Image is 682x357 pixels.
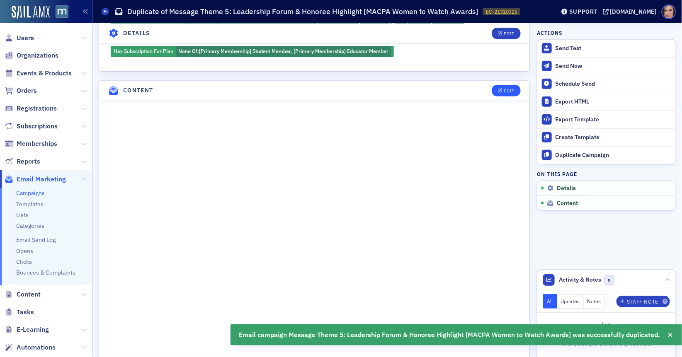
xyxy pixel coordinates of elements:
a: Email Marketing [5,175,66,184]
button: Send Test [537,40,676,57]
span: Activity & Notes [559,275,602,284]
div: Create Template [556,134,672,141]
button: Edit [492,27,520,39]
div: Schedule Send [556,80,672,88]
a: Events & Products [5,69,72,78]
a: Email Send Log [16,236,56,244]
button: [DOMAIN_NAME] [603,9,660,14]
span: Users [17,34,34,43]
a: Content [5,290,41,299]
h4: Content [123,86,153,95]
span: Events & Products [17,69,72,78]
button: Send Now [537,57,676,75]
span: Memberships [17,139,57,148]
h4: Actions [537,29,563,36]
span: Email campaign Message Theme 5: Leadership Forum & Honoree Highlight [MACPA Women to Watch Awards... [239,330,660,340]
a: Bounces & Complaints [16,269,75,276]
span: Automations [17,343,56,352]
a: Clicks [16,258,32,265]
img: SailAMX [12,6,50,19]
a: Automations [5,343,56,352]
a: Tasks [5,308,34,317]
button: Schedule Send [537,75,676,93]
a: Create Template [537,128,676,146]
a: Organizations [5,51,58,60]
a: Registrations [5,104,57,113]
a: Users [5,34,34,43]
span: E-Learning [17,325,49,334]
span: Profile [662,5,676,19]
a: Export HTML [537,93,676,111]
button: Duplicate Campaign [537,146,676,164]
h4: On this page [537,170,676,178]
div: Support [569,8,598,15]
div: Export Template [556,116,672,123]
button: All [543,294,557,309]
a: Lists [16,211,29,219]
h4: Details [123,29,150,38]
button: Updates [557,294,584,309]
span: Registrations [17,104,57,113]
div: Edit [504,31,514,36]
button: Edit [492,85,520,96]
a: Export Template [537,111,676,128]
a: Campaigns [16,189,45,197]
h1: Duplicate of Message Theme 5: Leadership Forum & Honoree Highlight [MACPA Women to Watch Awards] [127,7,479,17]
span: Email Marketing [17,175,66,184]
a: Categories [16,222,44,229]
div: Send Test [556,45,672,52]
a: Templates [16,200,44,208]
a: Reports [5,157,40,166]
a: Orders [5,86,37,95]
span: Orders [17,86,37,95]
a: Subscriptions [5,122,58,131]
a: E-Learning [5,325,49,334]
button: Notes [584,294,605,309]
span: Details [557,185,576,192]
a: View Homepage [50,5,68,19]
img: SailAMX [56,5,68,18]
div: [DOMAIN_NAME] [610,8,657,15]
div: Send Now [556,63,672,70]
a: Memberships [5,139,57,148]
div: Staff Note [627,299,658,304]
a: Opens [16,247,33,255]
span: Reports [17,157,40,166]
span: Subscriptions [17,122,58,131]
span: Content [17,290,41,299]
span: 0 [604,275,615,285]
div: Edit [504,89,514,93]
span: Tasks [17,308,34,317]
div: Duplicate Campaign [556,152,672,159]
span: Organizations [17,51,58,60]
span: Content [557,200,578,207]
span: EC-21310326 [486,8,517,15]
button: Staff Note [616,296,670,307]
div: Export HTML [556,98,672,106]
